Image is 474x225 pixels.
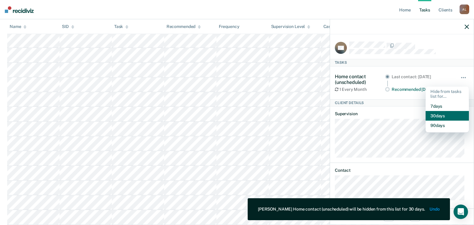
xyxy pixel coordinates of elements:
div: Client Details [330,99,474,106]
button: 7 days [426,101,469,111]
div: Name [10,24,26,29]
div: Recommended [DATE] [392,87,452,92]
div: Hide from tasks list for... [426,87,469,102]
button: Undo [430,207,440,212]
dt: Contact [335,168,469,173]
div: Open Intercom Messenger [454,205,468,219]
div: [PERSON_NAME] Home contact (unscheduled) will be hidden from this list for 30 days. [258,207,425,212]
div: 1 Every Month [335,87,385,92]
div: Supervision Level [271,24,310,29]
dt: Supervision [335,111,469,116]
button: 90 days [426,121,469,130]
div: Frequency [219,24,240,29]
img: Recidiviz [5,6,34,13]
div: Task [114,24,128,29]
div: Case Type [323,24,349,29]
div: A L [460,5,469,14]
div: Last contact: [DATE] [392,74,452,79]
div: SID [62,24,74,29]
div: Tasks [330,59,474,66]
div: Home contact (unscheduled) [335,74,385,85]
button: 30 days [426,111,469,121]
div: Recommended [167,24,201,29]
